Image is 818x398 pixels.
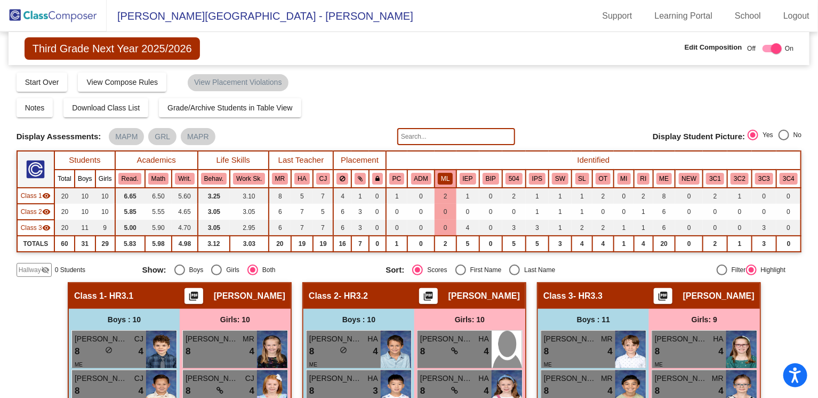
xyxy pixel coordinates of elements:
button: 504 [506,173,523,185]
span: do_not_disturb_alt [106,346,113,354]
td: 4 [592,236,614,252]
span: - HR3.1 [104,291,133,301]
th: Math Enrichment [653,170,676,188]
td: 7 [291,204,313,220]
button: Start Over [17,73,68,92]
span: 8 [186,345,190,359]
button: View Compose Rules [78,73,166,92]
th: Occupational Therapy [592,170,614,188]
td: 0 [703,220,727,236]
td: 2 [703,188,727,204]
th: Last Teacher [269,151,334,170]
div: Girls [222,265,239,275]
td: 1 [614,236,633,252]
th: Girls [95,170,115,188]
td: 2.95 [230,220,269,236]
td: 1 [526,188,549,204]
th: McEwen Robin [269,170,292,188]
th: Cowen Julie [313,170,334,188]
span: [PERSON_NAME] [75,333,128,345]
td: 1 [456,188,479,204]
td: 3 [752,236,776,252]
td: 5.00 [115,220,145,236]
div: Highlight [757,265,786,275]
td: 20 [269,236,292,252]
span: Off [748,44,756,53]
td: 3 [351,204,369,220]
span: [PERSON_NAME] [448,291,520,301]
td: 1 [727,236,752,252]
td: 31 [75,236,95,252]
td: 6 [333,220,351,236]
td: 3.05 [198,220,230,236]
span: HA [368,333,378,345]
span: Download Class List [72,104,140,112]
button: Work Sk. [233,173,265,185]
td: 5 [502,236,526,252]
button: Print Students Details [654,288,672,304]
button: 3C4 [780,173,798,185]
th: Keep with students [351,170,369,188]
td: 1 [572,204,592,220]
td: 0 [776,204,801,220]
button: Math [148,173,169,185]
td: 7 [313,188,334,204]
th: 3rd Grade Cluster 4 [776,170,801,188]
span: 8 [420,345,425,359]
span: Sort: [386,265,404,275]
td: 2 [634,188,653,204]
div: Filter [727,265,746,275]
td: 3.03 [230,236,269,252]
th: Keep with teacher [369,170,386,188]
td: 10 [75,204,95,220]
th: Advanced Math [407,170,435,188]
div: Both [258,265,276,275]
th: Total [54,170,75,188]
td: 6 [653,220,676,236]
a: School [726,7,769,25]
td: 4.70 [172,220,197,236]
th: Multilingual Learner [435,170,456,188]
span: 4 [250,345,254,359]
button: Read. [118,173,142,185]
td: 20 [54,188,75,204]
span: Class 1 [74,291,104,301]
div: Boys : 10 [303,309,414,330]
button: SL [575,173,589,185]
td: 10 [95,188,115,204]
td: 3 [351,220,369,236]
span: [PERSON_NAME] [544,333,597,345]
span: [PERSON_NAME] [186,373,239,384]
button: HA [294,173,309,185]
td: 1 [614,220,633,236]
td: 2 [435,236,456,252]
th: Placement [333,151,386,170]
td: 2 [592,220,614,236]
td: 1 [549,188,572,204]
span: 8 [75,345,79,359]
span: 0 Students [55,265,85,275]
th: Life Skills [198,151,269,170]
td: 19 [313,236,334,252]
td: 7 [313,220,334,236]
th: 504 Plan [502,170,526,188]
td: 2 [703,236,727,252]
button: BIP [483,173,499,185]
span: - HR3.3 [573,291,603,301]
th: Identified [386,151,801,170]
td: 16 [333,236,351,252]
mat-radio-group: Select an option [142,265,378,275]
button: Print Students Details [185,288,203,304]
span: CJ [245,373,254,384]
td: 10 [75,188,95,204]
span: [PERSON_NAME] [214,291,285,301]
span: [PERSON_NAME] [420,373,474,384]
span: ME [655,362,663,368]
th: Math Intervention [614,170,633,188]
mat-radio-group: Select an option [386,265,621,275]
td: 0 [369,188,386,204]
button: SW [552,173,568,185]
td: 5.85 [115,204,145,220]
th: Parent Communication [386,170,408,188]
span: MR [601,333,613,345]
